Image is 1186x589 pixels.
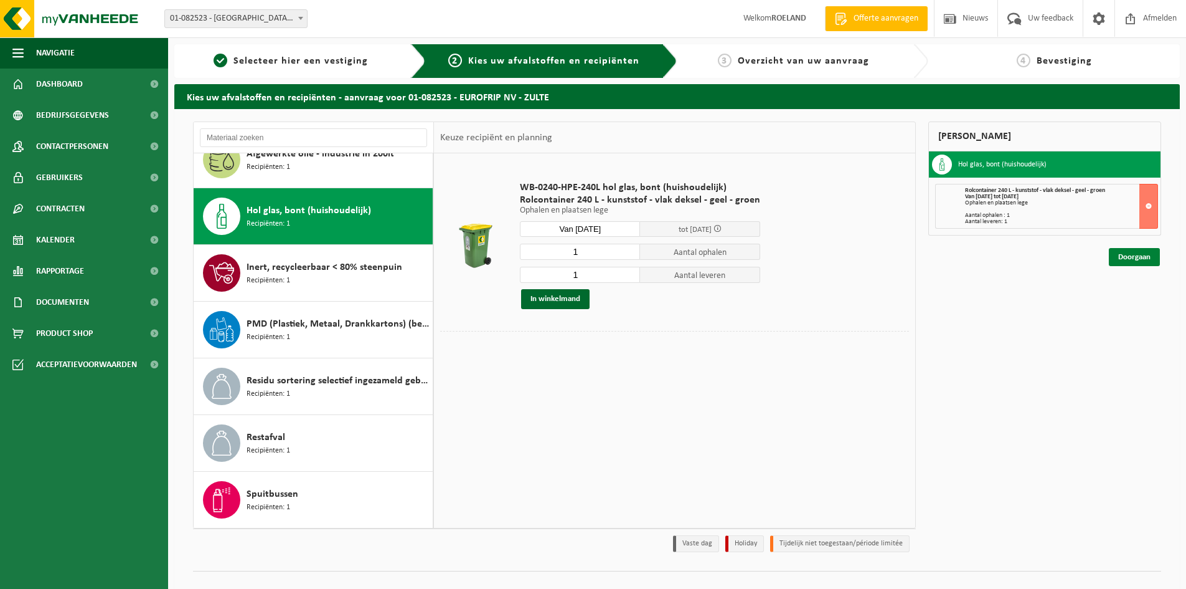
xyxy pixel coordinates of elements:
span: Selecteer hier een vestiging [233,56,368,66]
div: Aantal ophalen : 1 [965,213,1157,219]
div: [PERSON_NAME] [928,122,1161,151]
span: Restafval [247,430,285,445]
button: Residu sortering selectief ingezameld gebruikt textiel (verlaagde heffing) Recipiënten: 1 [194,358,433,415]
span: WB-0240-HPE-240L hol glas, bont (huishoudelijk) [520,181,760,194]
button: In winkelmand [521,289,590,309]
button: Restafval Recipiënten: 1 [194,415,433,472]
span: Recipiënten: 1 [247,445,290,457]
a: 1Selecteer hier een vestiging [181,54,401,69]
span: Rolcontainer 240 L - kunststof - vlak deksel - geel - groen [965,187,1105,194]
span: Spuitbussen [247,487,298,502]
span: Recipiënten: 1 [247,502,290,514]
span: Residu sortering selectief ingezameld gebruikt textiel (verlaagde heffing) [247,373,430,388]
strong: Van [DATE] tot [DATE] [965,193,1019,200]
span: Offerte aanvragen [850,12,921,25]
span: Inert, recycleerbaar < 80% steenpuin [247,260,402,275]
span: 01-082523 - EUROFRIP NV - ZULTE [164,9,308,28]
li: Tijdelijk niet toegestaan/période limitée [770,535,910,552]
span: Gebruikers [36,162,83,193]
span: Kies uw afvalstoffen en recipiënten [468,56,639,66]
span: Aantal ophalen [640,244,760,260]
span: Contactpersonen [36,131,108,162]
span: Aantal leveren [640,267,760,283]
h2: Kies uw afvalstoffen en recipiënten - aanvraag voor 01-082523 - EUROFRIP NV - ZULTE [174,84,1180,108]
span: Recipiënten: 1 [247,218,290,230]
span: Recipiënten: 1 [247,332,290,343]
span: Overzicht van uw aanvraag [738,56,869,66]
span: Rolcontainer 240 L - kunststof - vlak deksel - geel - groen [520,194,760,206]
button: Hol glas, bont (huishoudelijk) Recipiënten: 1 [194,188,433,245]
button: Spuitbussen Recipiënten: 1 [194,472,433,528]
h3: Hol glas, bont (huishoudelijk) [958,155,1047,175]
span: Navigatie [36,37,75,69]
p: Ophalen en plaatsen lege [520,206,760,215]
span: Recipiënten: 1 [247,388,290,400]
a: Offerte aanvragen [825,6,928,31]
span: 1 [214,54,227,67]
li: Holiday [725,535,764,552]
strong: ROELAND [771,14,806,23]
span: Bedrijfsgegevens [36,100,109,131]
span: tot [DATE] [679,226,712,234]
span: Documenten [36,287,89,318]
button: Afgewerkte olie - industrie in 200lt Recipiënten: 1 [194,132,433,188]
span: Rapportage [36,256,84,287]
li: Vaste dag [673,535,719,552]
input: Materiaal zoeken [200,128,427,147]
div: Keuze recipiënt en planning [434,122,558,153]
span: Recipiënten: 1 [247,161,290,173]
span: 01-082523 - EUROFRIP NV - ZULTE [165,10,307,27]
span: PMD (Plastiek, Metaal, Drankkartons) (bedrijven) [247,317,430,332]
span: Bevestiging [1037,56,1092,66]
input: Selecteer datum [520,221,640,237]
a: Doorgaan [1109,248,1160,266]
span: 4 [1017,54,1030,67]
span: Afgewerkte olie - industrie in 200lt [247,146,394,161]
span: Contracten [36,193,85,224]
span: Kalender [36,224,75,256]
button: PMD (Plastiek, Metaal, Drankkartons) (bedrijven) Recipiënten: 1 [194,302,433,358]
span: 3 [718,54,732,67]
span: Dashboard [36,69,83,100]
span: 2 [448,54,462,67]
div: Ophalen en plaatsen lege [965,200,1157,206]
span: Recipiënten: 1 [247,275,290,287]
div: Aantal leveren: 1 [965,219,1157,225]
button: Inert, recycleerbaar < 80% steenpuin Recipiënten: 1 [194,245,433,302]
span: Acceptatievoorwaarden [36,349,137,380]
span: Hol glas, bont (huishoudelijk) [247,203,371,218]
span: Product Shop [36,318,93,349]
